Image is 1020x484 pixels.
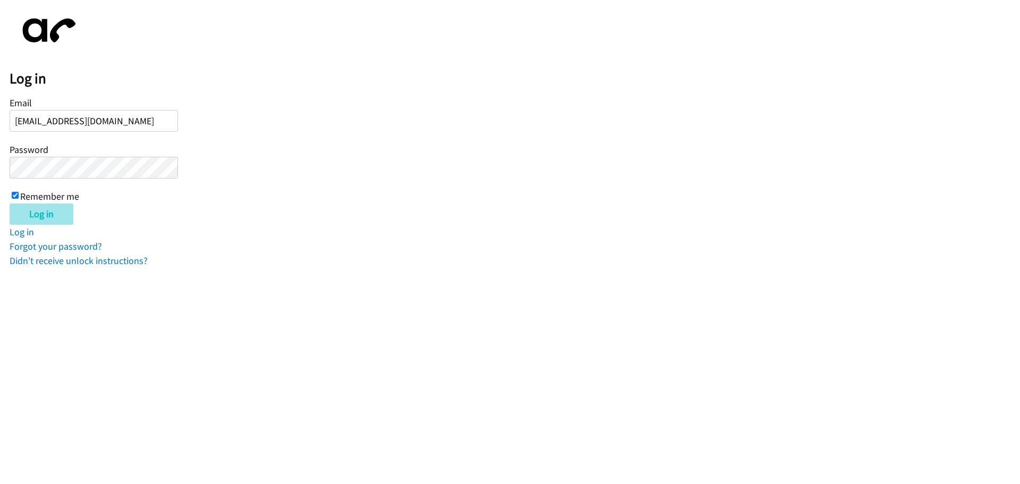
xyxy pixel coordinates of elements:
a: Forgot your password? [10,240,102,252]
a: Log in [10,226,34,238]
label: Email [10,97,32,109]
label: Remember me [20,190,79,202]
label: Password [10,143,48,156]
input: Log in [10,203,73,225]
a: Didn't receive unlock instructions? [10,254,148,267]
img: aphone-8a226864a2ddd6a5e75d1ebefc011f4aa8f32683c2d82f3fb0802fe031f96514.svg [10,10,84,52]
h2: Log in [10,70,1020,88]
